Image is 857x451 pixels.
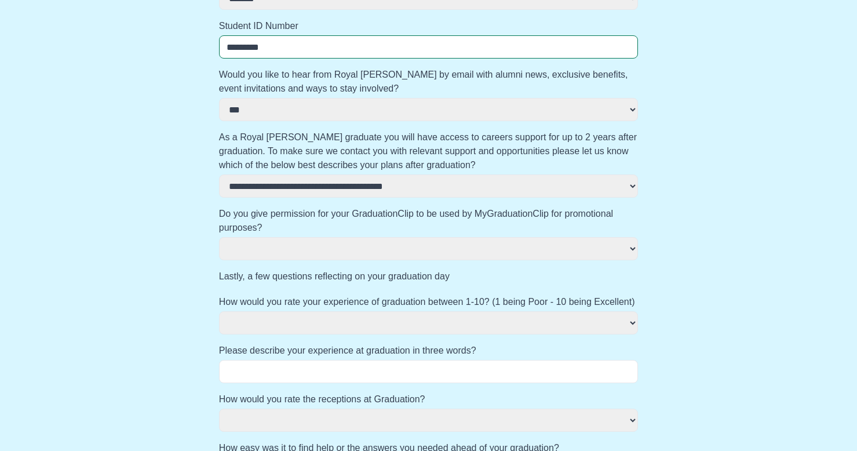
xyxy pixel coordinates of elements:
[219,130,639,172] label: As a Royal [PERSON_NAME] graduate you will have access to careers support for up to 2 years after...
[219,295,639,309] label: How would you rate your experience of graduation between 1-10? (1 being Poor - 10 being Excellent)
[219,270,639,283] label: Lastly, a few questions reflecting on your graduation day
[219,344,639,358] label: Please describe your experience at graduation in three words?
[219,392,639,406] label: How would you rate the receptions at Graduation?
[219,68,639,96] label: Would you like to hear from Royal [PERSON_NAME] by email with alumni news, exclusive benefits, ev...
[219,19,639,33] label: Student ID Number
[219,207,639,235] label: Do you give permission for your GraduationClip to be used by MyGraduationClip for promotional pur...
